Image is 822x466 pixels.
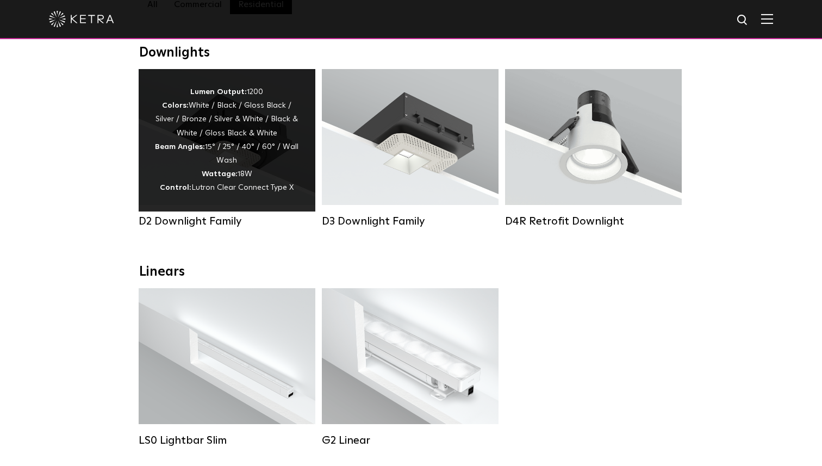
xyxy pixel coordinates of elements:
div: Downlights [139,45,683,61]
strong: Beam Angles: [155,143,205,151]
a: LS0 Lightbar Slim Lumen Output:200 / 350Colors:White / BlackControl:X96 Controller [139,288,315,447]
div: Linears [139,264,683,280]
strong: Wattage: [202,170,238,178]
div: LS0 Lightbar Slim [139,434,315,447]
a: D4R Retrofit Downlight Lumen Output:800Colors:White / BlackBeam Angles:15° / 25° / 40° / 60°Watta... [505,69,682,228]
a: D2 Downlight Family Lumen Output:1200Colors:White / Black / Gloss Black / Silver / Bronze / Silve... [139,69,315,228]
div: G2 Linear [322,434,499,447]
strong: Control: [160,184,191,191]
span: Lutron Clear Connect Type X [191,184,294,191]
img: search icon [736,14,750,27]
div: 1200 White / Black / Gloss Black / Silver / Bronze / Silver & White / Black & White / Gloss Black... [155,85,299,195]
strong: Lumen Output: [190,88,247,96]
a: D3 Downlight Family Lumen Output:700 / 900 / 1100Colors:White / Black / Silver / Bronze / Paintab... [322,69,499,228]
div: D4R Retrofit Downlight [505,215,682,228]
img: Hamburger%20Nav.svg [761,14,773,24]
div: D3 Downlight Family [322,215,499,228]
div: D2 Downlight Family [139,215,315,228]
strong: Colors: [162,102,189,109]
a: G2 Linear Lumen Output:400 / 700 / 1000Colors:WhiteBeam Angles:Flood / [GEOGRAPHIC_DATA] / Narrow... [322,288,499,447]
img: ketra-logo-2019-white [49,11,114,27]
